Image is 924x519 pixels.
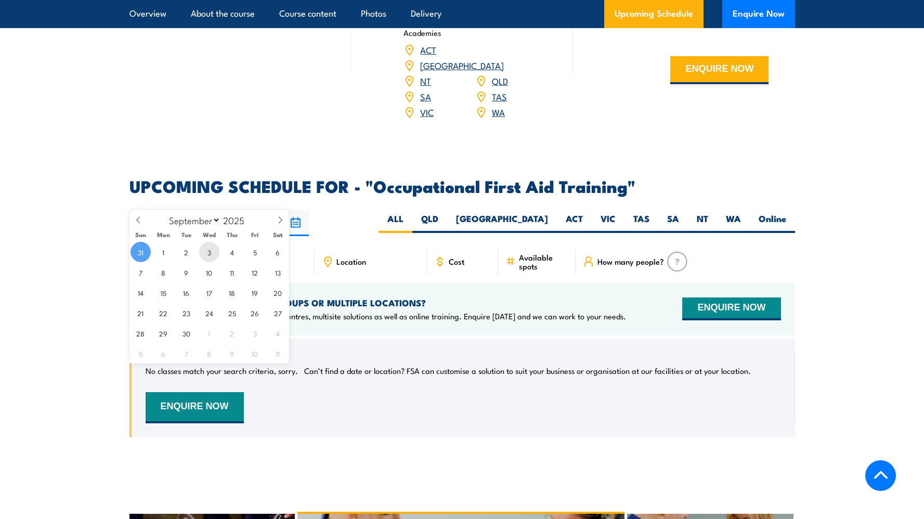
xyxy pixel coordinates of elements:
[129,178,795,193] h2: UPCOMING SCHEDULE FOR - "Occupational First Aid Training"
[449,257,464,266] span: Cost
[131,262,151,282] span: September 7, 2025
[176,262,197,282] span: September 9, 2025
[420,106,434,118] a: VIC
[266,231,289,238] span: Sat
[245,323,265,343] span: October 3, 2025
[222,262,242,282] span: September 11, 2025
[131,282,151,303] span: September 14, 2025
[131,343,151,364] span: October 5, 2025
[199,303,219,323] span: September 24, 2025
[153,343,174,364] span: October 6, 2025
[492,74,508,87] a: QLD
[199,242,219,262] span: September 3, 2025
[336,257,366,266] span: Location
[245,262,265,282] span: September 12, 2025
[243,231,266,238] span: Fri
[199,343,219,364] span: October 8, 2025
[199,323,219,343] span: October 1, 2025
[717,213,750,233] label: WA
[492,106,505,118] a: WA
[245,242,265,262] span: September 5, 2025
[447,213,557,233] label: [GEOGRAPHIC_DATA]
[222,242,242,262] span: September 4, 2025
[153,323,174,343] span: September 29, 2025
[222,303,242,323] span: September 25, 2025
[153,242,174,262] span: September 1, 2025
[153,282,174,303] span: September 15, 2025
[129,231,152,238] span: Sun
[222,343,242,364] span: October 9, 2025
[176,343,197,364] span: October 7, 2025
[176,282,197,303] span: September 16, 2025
[175,231,198,238] span: Tue
[146,311,626,321] p: We offer onsite training, training at our centres, multisite solutions as well as online training...
[268,282,288,303] span: September 20, 2025
[420,59,504,71] a: [GEOGRAPHIC_DATA]
[557,213,592,233] label: ACT
[624,213,658,233] label: TAS
[245,282,265,303] span: September 19, 2025
[420,74,431,87] a: NT
[222,323,242,343] span: October 2, 2025
[658,213,688,233] label: SA
[268,303,288,323] span: September 27, 2025
[198,231,220,238] span: Wed
[222,282,242,303] span: September 18, 2025
[245,303,265,323] span: September 26, 2025
[420,43,436,56] a: ACT
[304,366,751,376] p: Can’t find a date or location? FSA can customise a solution to suit your business or organisation...
[379,213,412,233] label: ALL
[146,366,298,376] p: No classes match your search criteria, sorry.
[682,297,780,320] button: ENQUIRE NOW
[592,213,624,233] label: VIC
[164,213,220,227] select: Month
[420,90,431,102] a: SA
[146,297,626,308] h4: NEED TRAINING FOR LARGER GROUPS OR MULTIPLE LOCATIONS?
[220,231,243,238] span: Thu
[412,213,447,233] label: QLD
[176,303,197,323] span: September 23, 2025
[131,242,151,262] span: August 31, 2025
[670,56,769,84] button: ENQUIRE NOW
[688,213,717,233] label: NT
[131,323,151,343] span: September 28, 2025
[131,303,151,323] span: September 21, 2025
[176,242,197,262] span: September 2, 2025
[153,303,174,323] span: September 22, 2025
[245,343,265,364] span: October 10, 2025
[597,257,664,266] span: How many people?
[519,253,568,270] span: Available spots
[268,323,288,343] span: October 4, 2025
[750,213,795,233] label: Online
[199,262,219,282] span: September 10, 2025
[492,90,507,102] a: TAS
[146,392,244,423] button: ENQUIRE NOW
[268,242,288,262] span: September 6, 2025
[176,323,197,343] span: September 30, 2025
[268,343,288,364] span: October 11, 2025
[268,262,288,282] span: September 13, 2025
[153,262,174,282] span: September 8, 2025
[220,214,255,226] input: Year
[152,231,175,238] span: Mon
[199,282,219,303] span: September 17, 2025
